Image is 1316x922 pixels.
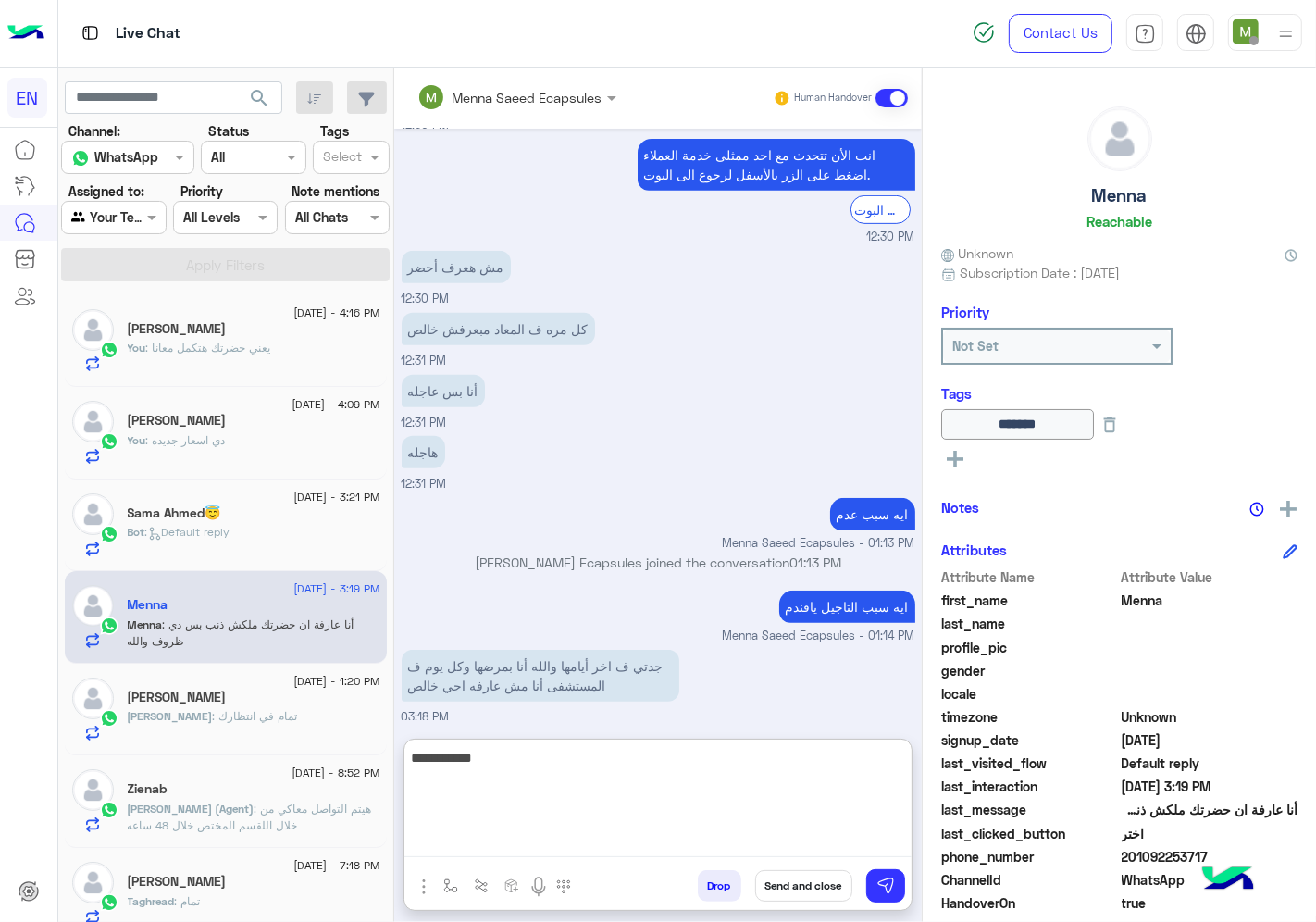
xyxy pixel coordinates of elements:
[789,554,841,570] span: 01:13 PM
[100,341,118,359] img: WhatsApp
[1280,501,1297,517] img: add
[128,597,168,613] h5: Menna
[723,628,915,645] span: Menna Saeed Ecapsules - 01:14 PM
[180,181,223,201] label: Priority
[128,617,163,631] span: Menna
[1122,730,1298,750] span: 2025-07-07T10:44:18.264Z
[941,847,1118,866] span: phone_number
[68,181,144,201] label: Assigned to:
[292,765,379,781] span: [DATE] - 8:52 PM
[72,401,114,442] img: defaultAdmin.png
[941,542,1007,558] h6: Attributes
[402,553,915,572] p: [PERSON_NAME] Ecapsules joined the conversation
[830,498,915,530] p: 7/9/2025, 1:13 PM
[293,857,379,874] span: [DATE] - 7:18 PM
[100,617,118,635] img: WhatsApp
[213,709,298,723] span: تمام في انتظارك
[1196,848,1260,913] img: hulul-logo.png
[145,525,230,539] span: : Default reply
[723,535,915,553] span: Menna Saeed Ecapsules - 01:13 PM
[941,777,1118,796] span: last_interaction
[128,433,146,447] span: You
[941,304,989,320] h6: Priority
[941,754,1118,773] span: last_visited_flow
[941,499,979,516] h6: Notes
[402,354,447,368] span: 12:31 PM
[1233,19,1259,44] img: userImage
[779,591,915,623] p: 7/9/2025, 1:14 PM
[128,781,168,797] h5: Zienab
[100,432,118,451] img: WhatsApp
[941,567,1118,587] span: Attribute Name
[175,894,201,908] span: تمام
[79,21,102,44] img: tab
[443,878,458,893] img: select flow
[1135,23,1156,44] img: tab
[128,321,227,337] h5: عصام كوزمتك
[1126,14,1163,53] a: tab
[292,396,379,413] span: [DATE] - 4:09 PM
[850,195,911,224] div: الرجوع الى البوت
[941,824,1118,843] span: last_clicked_button
[237,81,282,121] button: search
[72,309,114,351] img: defaultAdmin.png
[528,876,550,898] img: send voice note
[698,870,741,902] button: Drop
[320,146,362,170] div: Select
[556,879,571,894] img: make a call
[128,505,221,521] h5: Sama Ahmed😇
[1186,23,1207,44] img: tab
[1249,502,1264,517] img: notes
[941,638,1118,657] span: profile_pic
[292,181,379,201] label: Note mentions
[413,876,435,898] img: send attachment
[1122,591,1298,610] span: Menna
[293,305,379,321] span: [DATE] - 4:16 PM
[402,251,511,283] p: 7/9/2025, 12:30 PM
[248,87,270,109] span: search
[402,710,450,724] span: 03:18 PM
[100,801,118,819] img: WhatsApp
[941,870,1118,890] span: ChannelId
[128,413,227,429] h5: Zeinab Osama
[941,614,1118,633] span: last_name
[973,21,995,44] img: spinner
[128,802,255,816] span: [PERSON_NAME] (Agent)
[320,121,349,141] label: Tags
[72,769,114,811] img: defaultAdmin.png
[128,617,354,648] span: أنا عارفة ان حضرتك ملكش ذنب بس دي ظروف والله
[402,313,595,345] p: 7/9/2025, 12:31 PM
[100,709,118,728] img: WhatsApp
[100,525,118,543] img: WhatsApp
[402,416,447,430] span: 12:31 PM
[436,870,466,901] button: select flow
[1092,185,1148,206] h5: Menna
[116,21,180,46] p: Live Chat
[755,870,852,902] button: Send and close
[941,893,1118,913] span: HandoverOn
[1122,707,1298,727] span: Unknown
[128,874,227,890] h5: Taghread Hamdi
[293,673,379,690] span: [DATE] - 1:20 PM
[128,525,145,539] span: Bot
[293,489,379,505] span: [DATE] - 3:21 PM
[876,877,895,895] img: send message
[1122,684,1298,704] span: null
[941,661,1118,680] span: gender
[72,585,114,627] img: defaultAdmin.png
[146,433,226,447] span: دي اسعار جديده
[72,862,114,903] img: defaultAdmin.png
[1122,661,1298,680] span: null
[1086,213,1152,230] h6: Reachable
[402,477,447,491] span: 12:31 PM
[941,730,1118,750] span: signup_date
[941,707,1118,727] span: timezone
[1122,754,1298,773] span: Default reply
[941,800,1118,819] span: last_message
[146,341,271,355] span: يعني حضرتك هتكمل معانا
[1122,847,1298,866] span: 201092253717
[72,678,114,719] img: defaultAdmin.png
[1122,567,1298,587] span: Attribute Value
[638,139,915,191] p: 7/9/2025, 12:30 PM
[61,248,390,281] button: Apply Filters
